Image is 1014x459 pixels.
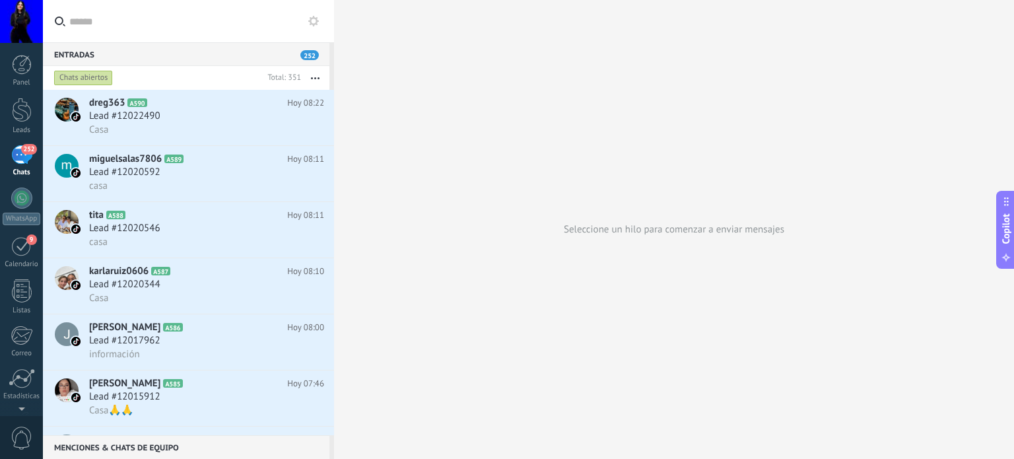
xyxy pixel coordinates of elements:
[71,393,81,402] img: icon
[89,390,160,404] span: Lead #12015912
[89,404,133,417] span: Casa🙏🙏
[89,180,108,192] span: casa
[89,124,109,136] span: Casa
[163,379,182,388] span: A585
[71,225,81,234] img: icon
[3,392,41,401] div: Estadísticas
[163,323,182,332] span: A586
[21,144,36,155] span: 252
[43,314,334,370] a: avataricon[PERSON_NAME]A586Hoy 08:00Lead #12017962información
[89,334,160,347] span: Lead #12017962
[3,213,40,225] div: WhatsApp
[43,146,334,201] a: avatariconmiguelsalas7806A589Hoy 08:11Lead #12020592casa
[89,96,125,110] span: dreg363
[106,211,125,219] span: A588
[999,213,1013,244] span: Copilot
[287,377,324,390] span: Hoy 07:46
[89,265,149,278] span: karlaruiz0606
[89,433,160,446] span: [PERSON_NAME]
[3,306,41,315] div: Listas
[89,153,162,166] span: miguelsalas7806
[43,258,334,314] a: avatariconkarlaruiz0606A587Hoy 08:10Lead #12020344Casa
[71,337,81,346] img: icon
[262,71,301,85] div: Total: 351
[287,321,324,334] span: Hoy 08:00
[89,166,160,179] span: Lead #12020592
[43,42,329,66] div: Entradas
[43,371,334,426] a: avataricon[PERSON_NAME]A585Hoy 07:46Lead #12015912Casa🙏🙏
[287,265,324,278] span: Hoy 08:10
[151,267,170,275] span: A587
[71,281,81,290] img: icon
[54,70,113,86] div: Chats abiertos
[301,66,329,90] button: Más
[71,168,81,178] img: icon
[71,112,81,122] img: icon
[89,348,140,361] span: información
[89,377,160,390] span: [PERSON_NAME]
[43,90,334,145] a: avataricondreg363A590Hoy 08:22Lead #12022490Casa
[127,98,147,107] span: A590
[164,155,184,163] span: A589
[287,209,324,222] span: Hoy 08:11
[26,234,37,245] span: 9
[89,278,160,291] span: Lead #12020344
[89,209,104,222] span: tita
[89,110,160,123] span: Lead #12022490
[89,236,108,248] span: casa
[3,260,41,269] div: Calendario
[89,321,160,334] span: [PERSON_NAME]
[89,222,160,235] span: Lead #12020546
[3,168,41,177] div: Chats
[3,79,41,87] div: Panel
[287,96,324,110] span: Hoy 08:22
[287,433,324,446] span: Hoy 07:45
[43,202,334,258] a: avataricontitaA588Hoy 08:11Lead #12020546casa
[89,292,109,304] span: Casa
[43,435,329,459] div: Menciones & Chats de equipo
[3,349,41,358] div: Correo
[300,50,319,60] span: 252
[287,153,324,166] span: Hoy 08:11
[3,126,41,135] div: Leads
